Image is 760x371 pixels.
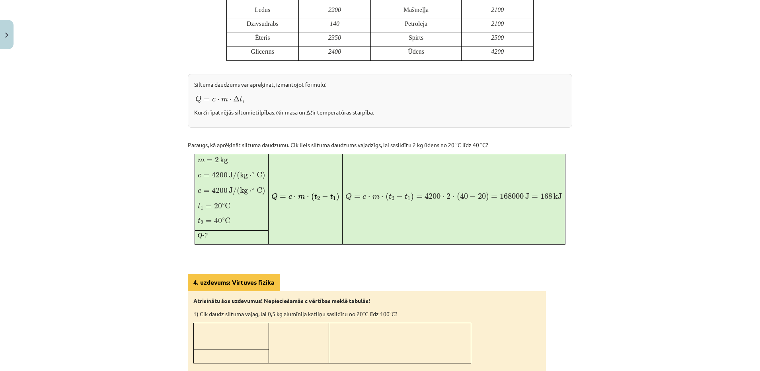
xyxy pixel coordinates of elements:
[249,190,251,193] span: ⋅
[478,193,486,199] span: 20
[389,194,392,199] span: t
[5,33,8,38] img: icon-close-lesson-0947bae3869378f0d4975bcd49f059093ad1ed9edebbc8119c70593378902aed.svg
[193,278,275,286] strong: 4. uzdevums: Virtuves fizika
[280,196,286,199] span: =
[386,193,389,201] span: (
[333,196,336,200] span: 1
[354,196,361,199] span: =
[446,193,450,199] span: 2
[251,48,274,55] span: Glicerīns
[201,221,203,225] span: 2
[255,6,270,13] span: Ledus
[212,98,216,102] span: c
[205,232,208,239] : ?
[425,193,440,199] span: 4200
[328,34,341,41] : 2350
[470,194,476,200] span: −
[204,98,210,101] span: =
[198,174,201,178] span: c
[307,196,309,199] span: ⋅
[203,174,209,177] span: =
[212,172,228,178] span: 4200
[212,187,228,193] span: 4200
[203,190,209,193] span: =
[553,193,562,199] span: kJ
[457,193,460,201] span: (
[198,203,201,209] span: t
[237,171,240,180] span: (
[225,218,230,223] span: C
[392,196,394,200] span: 2
[298,195,305,199] span: m
[251,188,254,190] span: ∘
[311,193,314,201] span: (
[206,205,212,208] span: =
[491,196,497,199] span: =
[407,196,410,200] span: 1
[314,194,317,199] span: t
[233,187,237,195] span: /
[317,196,320,200] span: 2
[195,96,202,103] span: Q
[215,157,219,163] span: 2
[206,220,212,223] span: =
[257,187,262,193] span: C
[222,203,225,205] span: ∘
[207,159,212,162] span: =
[229,172,233,178] span: J
[257,172,262,178] span: C
[193,297,370,304] strong: Atrisinātu šos uzdevumus! Nepieciešamās c vērtības meklē tabulās!
[229,187,233,193] span: J
[442,196,445,199] span: ⋅
[203,109,206,116] em: c
[405,20,427,27] span: Petroleja
[249,175,251,177] span: ⋅
[230,99,232,101] span: ⋅
[198,232,203,239] : Q
[240,187,248,195] span: kg
[409,34,423,41] span: Spirts
[221,98,228,102] span: m
[328,6,341,13] : 2200
[222,218,225,220] span: ∘
[532,196,538,199] span: =
[262,171,265,180] span: )
[194,108,566,117] p: Kur ir īpatnējās siltumietilpības, ir masa un Δ ir temperatūras starpība.
[271,193,278,201] span: Q
[242,99,244,103] span: ,
[345,193,352,201] span: Q
[233,96,240,102] span: Δ
[381,196,384,199] span: ⋅
[194,80,566,89] p: Siltuma daudzums var aprēķināt, izmantojot formulu:
[220,157,228,164] span: kg
[240,96,242,102] span: t
[214,218,222,223] span: 40
[330,194,333,199] span: t
[247,20,279,27] span: Dzīvsudrabs
[275,109,280,116] em: m
[452,196,455,199] span: ⋅
[240,172,248,179] span: kg
[540,193,552,199] span: 168
[251,172,254,175] span: ∘
[368,196,370,199] span: ⋅
[217,99,219,101] span: ⋅
[486,193,489,201] span: )
[491,6,504,13] : 2100
[288,195,292,199] span: c
[411,193,414,201] span: )
[202,232,204,239] : -
[193,310,540,318] p: 1) Cik daudz siltuma vajag, lai 0,5 kg alumīnija katliņu sasildītu no 20°C līdz 100°C?
[201,206,203,210] span: 1
[403,6,429,13] span: Mašīneļļa
[460,193,468,199] span: 40
[491,20,504,27] : 2100
[328,48,341,55] : 2400
[491,34,504,41] : 2500
[500,193,524,199] span: 168000
[330,20,339,27] : 140
[214,203,222,209] span: 20
[525,193,530,199] span: J
[198,189,201,193] span: c
[262,187,265,195] span: )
